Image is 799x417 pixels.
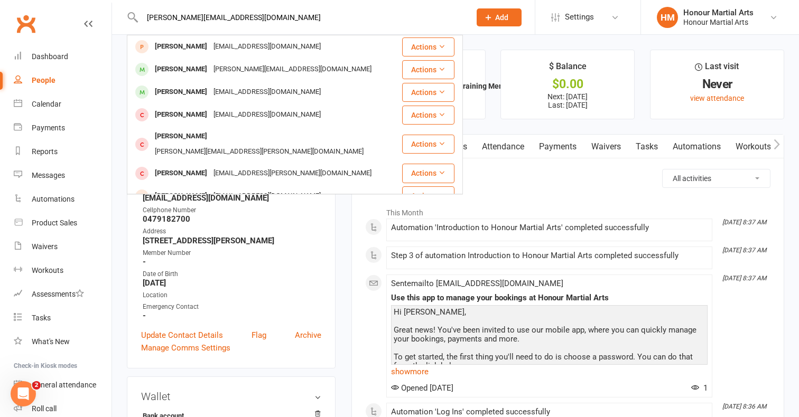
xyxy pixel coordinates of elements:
[695,60,739,79] div: Last visit
[152,166,210,181] div: [PERSON_NAME]
[32,381,41,390] span: 2
[32,242,58,251] div: Waivers
[210,166,375,181] div: [EMAIL_ADDRESS][PERSON_NAME][DOMAIN_NAME]
[32,100,61,108] div: Calendar
[402,106,454,125] button: Actions
[210,62,375,77] div: [PERSON_NAME][EMAIL_ADDRESS][DOMAIN_NAME]
[152,107,210,122] div: [PERSON_NAME]
[32,290,84,298] div: Assessments
[152,144,367,159] div: [PERSON_NAME][EMAIL_ADDRESS][PERSON_NAME][DOMAIN_NAME]
[14,164,112,187] a: Messages
[475,135,532,159] a: Attendance
[210,84,324,100] div: [EMAIL_ADDRESS][DOMAIN_NAME]
[391,364,708,379] a: show more
[143,302,321,312] div: Emergency Contact
[660,79,774,90] div: Never
[143,193,321,203] strong: [EMAIL_ADDRESS][DOMAIN_NAME]
[32,147,58,156] div: Reports
[143,290,321,300] div: Location
[143,311,321,320] strong: -
[683,17,754,27] div: Honour Martial Arts
[143,269,321,279] div: Date of Birth
[210,39,324,54] div: [EMAIL_ADDRESS][DOMAIN_NAME]
[657,7,678,28] div: HM
[584,135,628,159] a: Waivers
[210,107,324,122] div: [EMAIL_ADDRESS][DOMAIN_NAME]
[665,135,728,159] a: Automations
[14,92,112,116] a: Calendar
[32,404,57,413] div: Roll call
[32,52,68,61] div: Dashboard
[402,164,454,183] button: Actions
[510,92,625,109] p: Next: [DATE] Last: [DATE]
[32,171,65,179] div: Messages
[402,60,454,79] button: Actions
[365,169,770,185] h3: Activity
[391,293,708,302] div: Use this app to manage your bookings at Honour Martial Arts
[14,45,112,69] a: Dashboard
[14,259,112,282] a: Workouts
[14,187,112,211] a: Automations
[402,186,454,205] button: Actions
[722,403,766,410] i: [DATE] 8:36 AM
[565,5,594,29] span: Settings
[143,205,321,215] div: Cellphone Number
[391,279,563,288] span: Sent email to [EMAIL_ADDRESS][DOMAIN_NAME]
[14,140,112,164] a: Reports
[295,329,321,342] a: Archive
[32,266,63,274] div: Workouts
[143,257,321,267] strong: -
[32,195,75,203] div: Automations
[391,251,708,260] div: Step 3 of automation Introduction to Honour Martial Arts completed successfully
[152,84,210,100] div: [PERSON_NAME]
[402,83,454,102] button: Actions
[14,211,112,235] a: Product Sales
[14,306,112,330] a: Tasks
[152,62,210,77] div: [PERSON_NAME]
[141,329,223,342] a: Update Contact Details
[683,8,754,17] div: Honour Martial Arts
[32,381,96,389] div: General attendance
[32,76,55,84] div: People
[722,274,766,282] i: [DATE] 8:37 AM
[143,248,321,258] div: Member Number
[690,94,744,102] a: view attendance
[391,223,708,232] div: Automation 'Introduction to Honour Martial Arts' completed successfully
[152,39,210,54] div: [PERSON_NAME]
[628,135,665,159] a: Tasks
[13,11,39,37] a: Clubworx
[210,188,324,204] div: [EMAIL_ADDRESS][DOMAIN_NAME]
[152,129,210,144] div: [PERSON_NAME]
[141,391,321,402] h3: Wallet
[549,60,587,79] div: $ Balance
[141,342,230,354] a: Manage Comms Settings
[402,135,454,154] button: Actions
[477,8,522,26] button: Add
[32,314,51,322] div: Tasks
[139,10,463,25] input: Search...
[495,13,508,22] span: Add
[143,226,321,236] div: Address
[143,214,321,224] strong: 0479182700
[14,330,112,354] a: What's New
[14,235,112,259] a: Waivers
[143,278,321,288] strong: [DATE]
[532,135,584,159] a: Payments
[14,69,112,92] a: People
[32,219,77,227] div: Product Sales
[391,383,453,393] span: Opened [DATE]
[14,373,112,397] a: General attendance kiosk mode
[32,337,70,346] div: What's New
[722,219,766,226] i: [DATE] 8:37 AM
[152,188,210,204] div: [PERSON_NAME]
[14,116,112,140] a: Payments
[391,407,708,416] div: Automation 'Log Ins' completed successfully
[510,79,625,90] div: $0.00
[11,381,36,406] iframe: Intercom live chat
[143,236,321,245] strong: [STREET_ADDRESS][PERSON_NAME]
[365,202,770,219] li: This Month
[402,37,454,56] button: Actions
[728,135,778,159] a: Workouts
[722,247,766,254] i: [DATE] 8:37 AM
[32,124,65,132] div: Payments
